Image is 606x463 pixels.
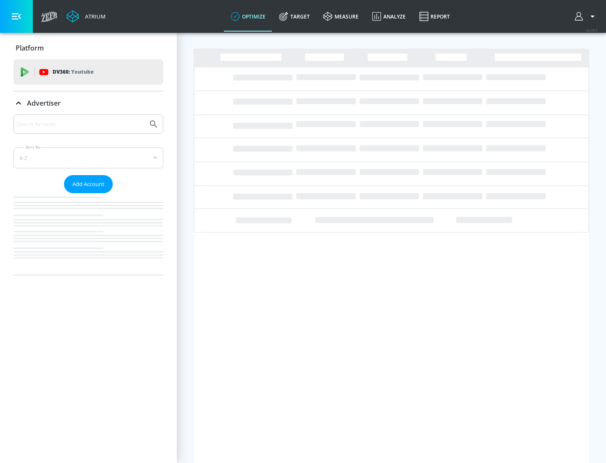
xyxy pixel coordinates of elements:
div: DV360: Youtube [13,59,163,85]
input: Search by name [17,119,144,130]
label: Sort By [24,144,42,150]
div: Advertiser [13,91,163,115]
a: optimize [224,1,272,32]
div: Advertiser [13,114,163,275]
a: Report [412,1,457,32]
a: Atrium [66,10,106,23]
span: Add Account [72,179,104,189]
div: Atrium [82,13,106,20]
nav: list of Advertiser [13,193,163,275]
div: Platform [13,36,163,60]
p: Platform [16,43,44,53]
p: DV360: [53,67,93,77]
p: Advertiser [27,98,61,108]
button: Add Account [64,175,113,193]
a: Analyze [365,1,412,32]
span: v 4.28.0 [586,28,598,32]
a: measure [316,1,365,32]
a: Target [272,1,316,32]
div: A-Z [13,147,163,168]
p: Youtube [71,67,93,76]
